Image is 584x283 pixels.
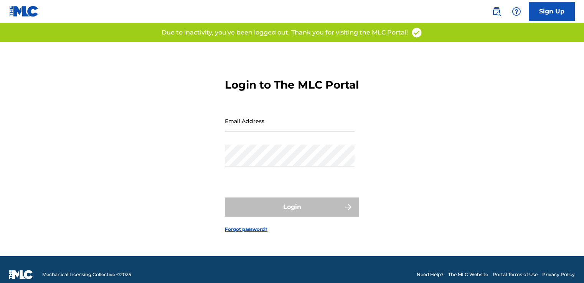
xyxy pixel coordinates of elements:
img: logo [9,270,33,279]
p: Due to inactivity, you've been logged out. Thank you for visiting the MLC Portal! [162,28,408,37]
img: search [492,7,501,16]
img: access [411,27,422,38]
img: help [512,7,521,16]
a: Public Search [489,4,504,19]
a: Need Help? [417,271,444,278]
a: The MLC Website [448,271,488,278]
span: Mechanical Licensing Collective © 2025 [42,271,131,278]
h3: Login to The MLC Portal [225,78,359,92]
a: Privacy Policy [542,271,575,278]
a: Forgot password? [225,226,267,233]
div: Help [509,4,524,19]
img: MLC Logo [9,6,39,17]
a: Sign Up [529,2,575,21]
a: Portal Terms of Use [493,271,538,278]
